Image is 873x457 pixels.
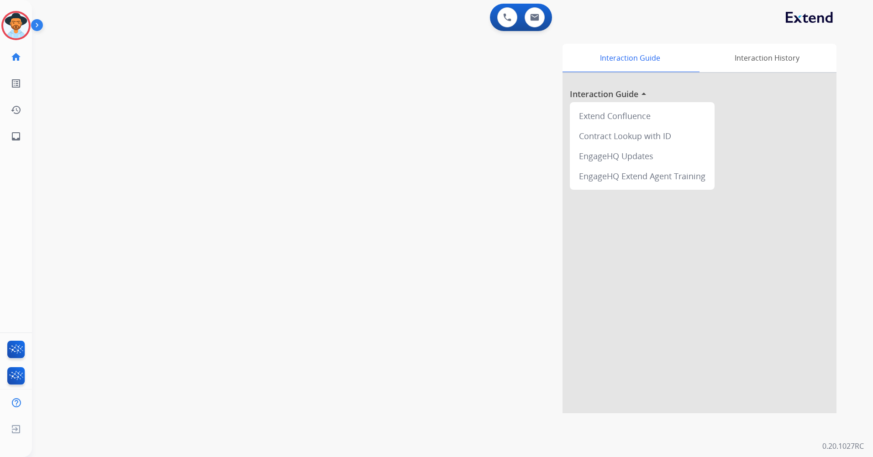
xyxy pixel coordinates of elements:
[573,166,711,186] div: EngageHQ Extend Agent Training
[11,104,21,115] mat-icon: history
[3,13,29,38] img: avatar
[11,131,21,142] mat-icon: inbox
[563,44,697,72] div: Interaction Guide
[697,44,836,72] div: Interaction History
[573,126,711,146] div: Contract Lookup with ID
[573,106,711,126] div: Extend Confluence
[573,146,711,166] div: EngageHQ Updates
[11,78,21,89] mat-icon: list_alt
[822,441,864,452] p: 0.20.1027RC
[11,52,21,62] mat-icon: home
